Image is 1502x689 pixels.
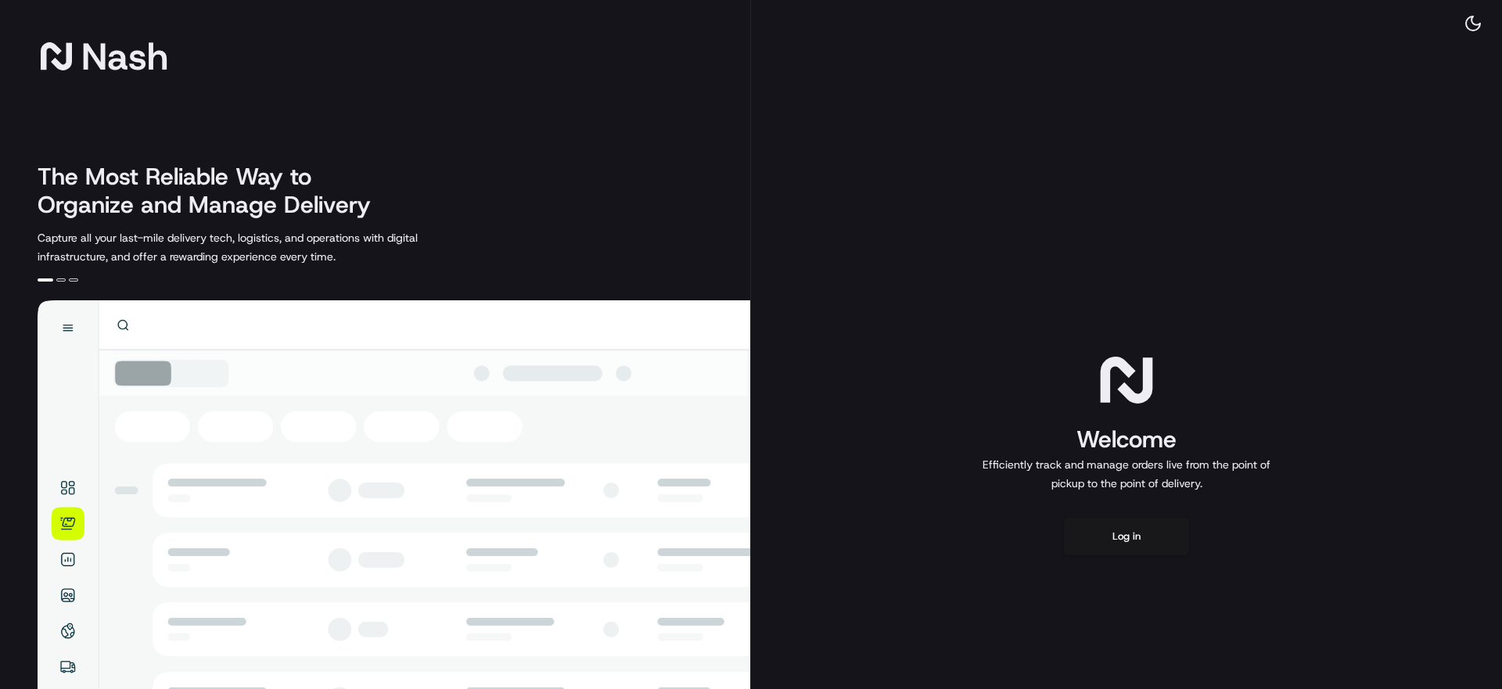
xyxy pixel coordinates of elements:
span: Nash [81,41,168,72]
button: Log in [1064,518,1189,555]
h2: The Most Reliable Way to Organize and Manage Delivery [38,163,388,219]
p: Efficiently track and manage orders live from the point of pickup to the point of delivery. [976,455,1277,493]
h1: Welcome [976,424,1277,455]
p: Capture all your last-mile delivery tech, logistics, and operations with digital infrastructure, ... [38,228,488,266]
